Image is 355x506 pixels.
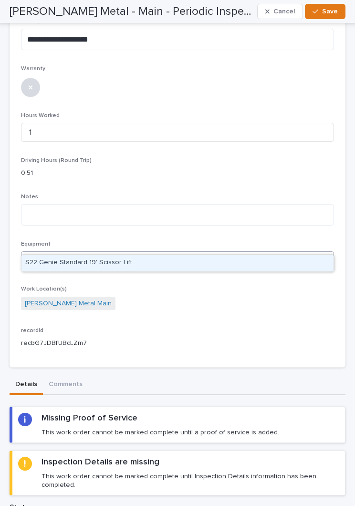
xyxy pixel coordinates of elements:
span: Driving Hours (Round Trip) [21,158,92,163]
span: Cancel [273,7,295,16]
p: This work order cannot be marked complete until Inspection Details information has been completed. [42,472,339,489]
span: Hours Worked [21,113,60,118]
h2: Missing Proof of Service [42,413,137,424]
span: Work Location(s) [21,286,67,292]
span: Notes [21,194,38,200]
p: This work order cannot be marked complete until a proof of service is added. [42,428,279,437]
button: Details [10,375,43,395]
div: S22 Genie Standard 19' Scissor Lift [21,255,334,271]
button: Comments [43,375,88,395]
a: [PERSON_NAME] Metal Main [25,299,112,309]
h2: Inspection Details are missing [42,457,159,468]
h2: Slabaugh Metal - Main - Periodic Inspection - 4 assets [10,5,253,19]
span: Equipment [21,241,51,247]
span: Save [322,7,338,16]
button: Cancel [257,4,303,19]
p: recbG7JDBfUBcLZm7 [21,338,334,348]
button: Save [305,4,345,19]
p: 0.51 [21,168,334,178]
span: recordId [21,328,43,334]
span: Warranty [21,66,45,72]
